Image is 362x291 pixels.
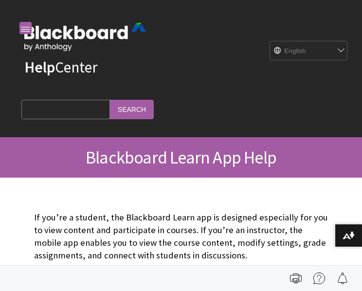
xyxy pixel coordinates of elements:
[24,57,55,77] strong: Help
[86,146,276,168] span: Blackboard Learn App Help
[337,273,348,284] img: Follow this page
[34,211,328,262] p: If you’re a student, the Blackboard Learn app is designed especially for you to view content and ...
[270,41,338,61] select: Site Language Selector
[24,23,146,51] img: Blackboard by Anthology
[290,273,302,284] img: Print
[110,100,154,119] input: Search
[313,273,325,284] img: More help
[24,57,97,77] a: HelpCenter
